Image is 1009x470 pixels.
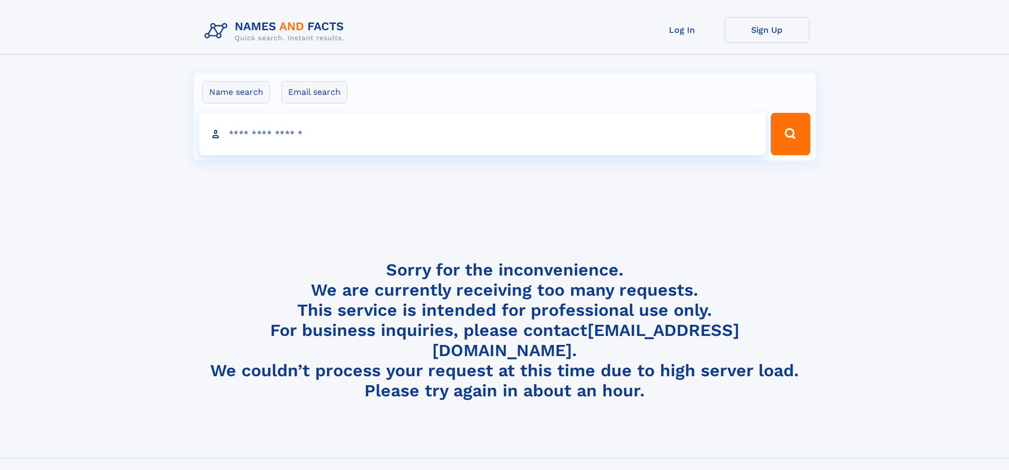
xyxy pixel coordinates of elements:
[725,17,809,43] a: Sign Up
[640,17,725,43] a: Log In
[199,113,766,155] input: search input
[200,17,353,46] img: Logo Names and Facts
[202,81,270,103] label: Name search
[200,260,809,401] h4: Sorry for the inconvenience. We are currently receiving too many requests. This service is intend...
[432,320,739,360] a: [EMAIL_ADDRESS][DOMAIN_NAME]
[771,113,810,155] button: Search Button
[281,81,347,103] label: Email search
